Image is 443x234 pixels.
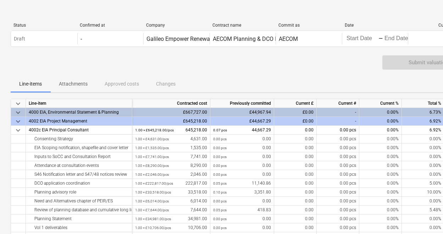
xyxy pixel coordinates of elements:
[359,117,402,126] div: 0.00%
[213,206,271,214] div: 418.83
[135,188,207,197] div: 33,518.00
[359,108,402,117] div: 0.00%
[317,214,359,223] div: 0.00 pcs
[210,108,274,117] div: £44,967.94
[135,197,207,206] div: 6,014.00
[213,126,271,135] div: 44,667.29
[359,188,402,197] div: 0.00%
[274,152,317,161] div: 0.00
[135,137,169,141] small: 1.00 × £4,631.00 / pcs
[317,161,359,170] div: 0.00 pcs
[135,161,207,170] div: 8,290.00
[317,152,359,161] div: 0.00 pcs
[135,170,207,179] div: 2,046.00
[135,152,207,161] div: 7,741.00
[274,206,317,214] div: 0.00
[213,128,227,132] small: 0.07 pcs
[274,170,317,179] div: 0.00
[14,99,22,108] span: keyboard_arrow_down
[345,23,405,28] div: Date
[29,152,129,161] div: Inputs to SoCC and Consultation Report
[135,206,207,214] div: 7,644.00
[135,190,171,194] small: 1.00 × £33,518.00 / pcs
[359,135,402,143] div: 0.00%
[29,108,129,117] div: 4000 EIA, Environmental Statement & Planning
[14,117,22,126] span: keyboard_arrow_down
[274,188,317,197] div: 0.00
[135,128,174,132] small: 1.00 × £645,218.00 / pcs
[132,99,210,108] div: Contracted cost
[359,99,402,108] div: Current %
[359,126,402,135] div: 0.00%
[274,214,317,223] div: 0.00
[213,188,271,197] div: 3,351.80
[146,36,240,42] div: Galileo Empower Renewables Limited
[14,108,22,117] span: keyboard_arrow_down
[26,99,132,108] div: Line-item
[279,36,298,42] div: AECOM
[359,197,402,206] div: 0.00%
[135,181,173,185] small: 1.00 × £222,817.00 / pcs
[135,155,169,159] small: 1.00 × £7,741.00 / pcs
[274,108,317,117] div: £0.00
[29,223,129,232] div: Vol 1 deliverables
[274,143,317,152] div: 0.00
[213,173,227,176] small: 0.00 pcs
[359,214,402,223] div: 0.00%
[359,206,402,214] div: 0.00%
[359,170,402,179] div: 0.00%
[213,208,227,212] small: 0.05 pcs
[132,108,210,117] div: £667,727.00
[132,117,210,126] div: £645,218.00
[29,197,129,206] div: Need and Alternatives chapter of PEIR/ES
[213,223,271,232] div: 0.00
[29,170,129,179] div: S46 Notification letter and S47/48 notices review
[135,226,171,230] small: 1.00 × £10,706.00 / pcs
[213,214,271,223] div: 0.00
[359,161,402,170] div: 0.00%
[29,126,129,135] div: 4002c EIA Principal Consultant
[213,164,227,168] small: 0.00 pcs
[135,173,169,176] small: 1.00 × £2,046.00 / pcs
[213,146,227,150] small: 0.00 pcs
[359,152,402,161] div: 0.00%
[135,217,171,221] small: 1.00 × £34,981.00 / pcs
[135,223,207,232] div: 10,706.00
[135,214,207,223] div: 34,981.00
[317,126,359,135] div: 0.00 pcs
[317,99,359,108] div: Current #
[29,206,129,214] div: Review of planning database and cumulative long list
[213,143,271,152] div: 0.00
[213,155,227,159] small: 0.00 pcs
[317,117,359,126] div: -
[317,223,359,232] div: 0.00 pcs
[210,117,274,126] div: £44,667.29
[80,23,140,28] div: Confirmed at
[13,23,74,28] div: Status
[359,179,402,188] div: 0.00%
[14,126,22,135] span: keyboard_arrow_down
[213,179,271,188] div: 11,140.86
[317,179,359,188] div: 0.00 pcs
[29,117,129,126] div: 4002 EIA Project Management
[29,161,129,170] div: Attendance at consultation events
[29,214,129,223] div: Planning Statement
[213,197,271,206] div: 0.00
[213,181,227,185] small: 0.05 pcs
[29,135,129,143] div: Consenting Strategy
[274,126,317,135] div: 0.00
[274,197,317,206] div: 0.00
[274,135,317,143] div: 0.00
[213,135,271,143] div: 0.00
[274,179,317,188] div: 0.00
[59,80,88,88] p: Attachments
[135,143,207,152] div: 1,535.00
[29,143,129,152] div: EIA Scoping notification, shapefile and cover letter
[213,152,271,161] div: 0.00
[213,137,227,141] small: 0.00 pcs
[274,117,317,126] div: £0.00
[383,34,416,44] input: End Date
[213,170,271,179] div: 0.00
[213,190,227,194] small: 0.10 pcs
[213,226,227,230] small: 0.00 pcs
